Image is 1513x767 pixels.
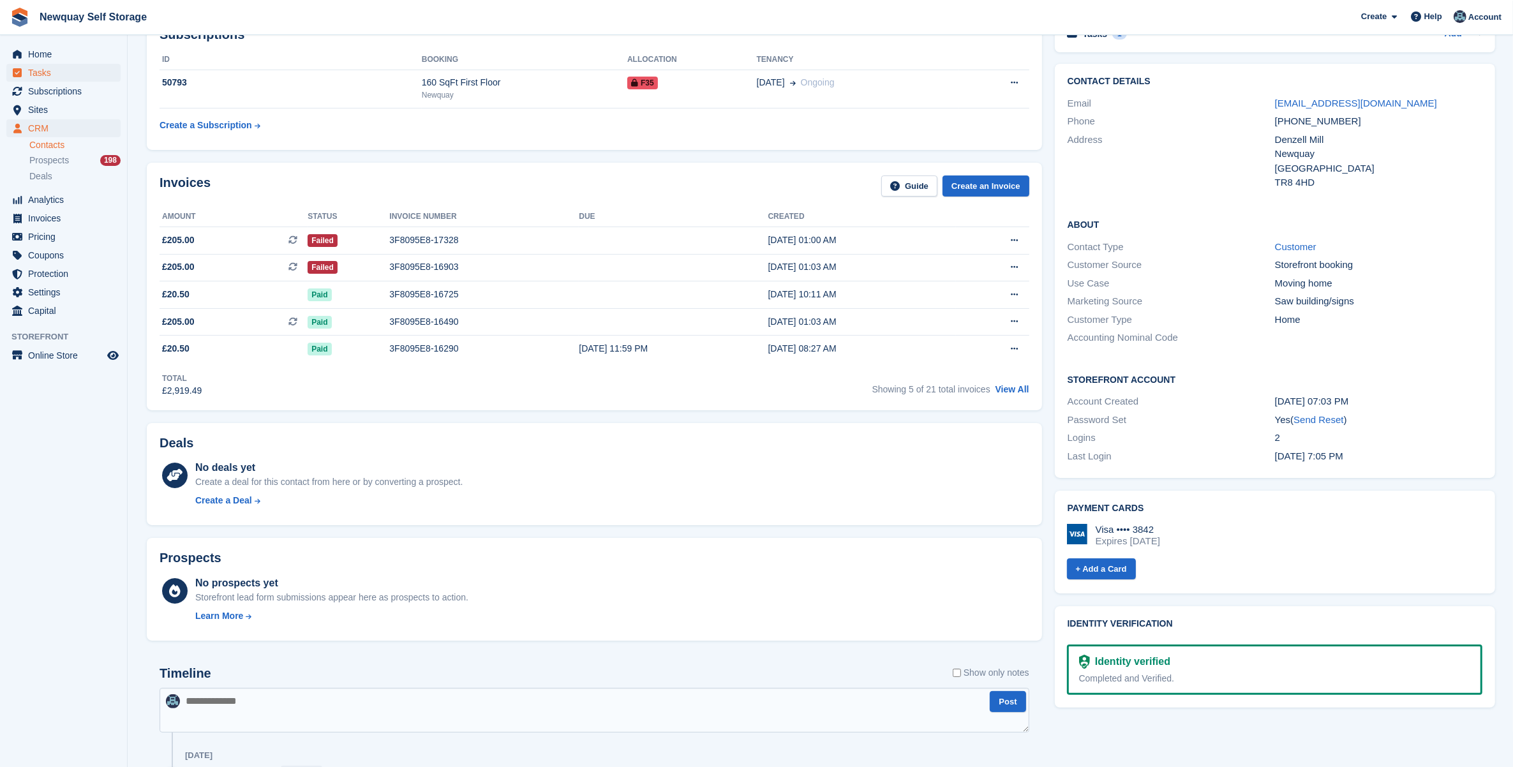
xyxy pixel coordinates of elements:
[34,6,152,27] a: Newquay Self Storage
[308,207,389,227] th: Status
[389,234,579,247] div: 3F8095E8-17328
[195,576,468,591] div: No prospects yet
[166,694,180,708] img: Colette Pearce
[160,27,1029,42] h2: Subscriptions
[768,315,956,329] div: [DATE] 01:03 AM
[1068,114,1275,129] div: Phone
[1068,394,1275,409] div: Account Created
[195,591,468,604] div: Storefront lead form submissions appear here as prospects to action.
[185,750,212,761] div: [DATE]
[1068,294,1275,309] div: Marketing Source
[100,155,121,166] div: 198
[1090,654,1170,669] div: Identity verified
[6,45,121,63] a: menu
[6,101,121,119] a: menu
[195,475,463,489] div: Create a deal for this contact from here or by converting a prospect.
[195,460,463,475] div: No deals yet
[1424,10,1442,23] span: Help
[1068,449,1275,464] div: Last Login
[1275,147,1482,161] div: Newquay
[308,316,331,329] span: Paid
[1275,313,1482,327] div: Home
[160,207,308,227] th: Amount
[1096,535,1160,547] div: Expires [DATE]
[28,209,105,227] span: Invoices
[1067,524,1087,544] img: Visa Logo
[1275,175,1482,190] div: TR8 4HD
[801,77,835,87] span: Ongoing
[195,494,252,507] div: Create a Deal
[1275,241,1316,252] a: Customer
[1068,218,1482,230] h2: About
[195,609,468,623] a: Learn More
[1275,413,1482,428] div: Yes
[1068,373,1482,385] h2: Storefront Account
[422,76,627,89] div: 160 SqFt First Floor
[1454,10,1466,23] img: Colette Pearce
[1275,451,1343,461] time: 2024-08-22 18:05:24 UTC
[389,260,579,274] div: 3F8095E8-16903
[6,246,121,264] a: menu
[768,260,956,274] div: [DATE] 01:03 AM
[1068,431,1275,445] div: Logins
[422,89,627,101] div: Newquay
[1275,114,1482,129] div: [PHONE_NUMBER]
[953,666,961,680] input: Show only notes
[28,265,105,283] span: Protection
[28,228,105,246] span: Pricing
[579,342,768,355] div: [DATE] 11:59 PM
[6,64,121,82] a: menu
[29,170,121,183] a: Deals
[29,170,52,182] span: Deals
[308,288,331,301] span: Paid
[1275,431,1482,445] div: 2
[1067,558,1136,579] a: + Add a Card
[1068,276,1275,291] div: Use Case
[28,346,105,364] span: Online Store
[881,175,937,197] a: Guide
[6,302,121,320] a: menu
[1079,672,1470,685] div: Completed and Verified.
[6,191,121,209] a: menu
[6,346,121,364] a: menu
[162,384,202,398] div: £2,919.49
[1068,413,1275,428] div: Password Set
[308,343,331,355] span: Paid
[28,101,105,119] span: Sites
[160,119,252,132] div: Create a Subscription
[757,76,785,89] span: [DATE]
[6,228,121,246] a: menu
[28,82,105,100] span: Subscriptions
[29,139,121,151] a: Contacts
[627,50,757,70] th: Allocation
[160,666,211,681] h2: Timeline
[389,315,579,329] div: 3F8095E8-16490
[28,119,105,137] span: CRM
[29,154,69,167] span: Prospects
[160,50,422,70] th: ID
[308,234,338,247] span: Failed
[105,348,121,363] a: Preview store
[1293,414,1343,425] a: Send Reset
[1361,10,1387,23] span: Create
[1468,11,1502,24] span: Account
[1068,258,1275,272] div: Customer Source
[308,261,338,274] span: Failed
[160,76,422,89] div: 50793
[995,384,1029,394] a: View All
[160,114,260,137] a: Create a Subscription
[6,283,121,301] a: menu
[160,551,221,565] h2: Prospects
[389,288,579,301] div: 3F8095E8-16725
[768,207,956,227] th: Created
[1068,240,1275,255] div: Contact Type
[162,373,202,384] div: Total
[627,77,658,89] span: F35
[757,50,960,70] th: Tenancy
[768,342,956,355] div: [DATE] 08:27 AM
[1275,258,1482,272] div: Storefront booking
[160,175,211,197] h2: Invoices
[195,609,243,623] div: Learn More
[29,154,121,167] a: Prospects 198
[11,331,127,343] span: Storefront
